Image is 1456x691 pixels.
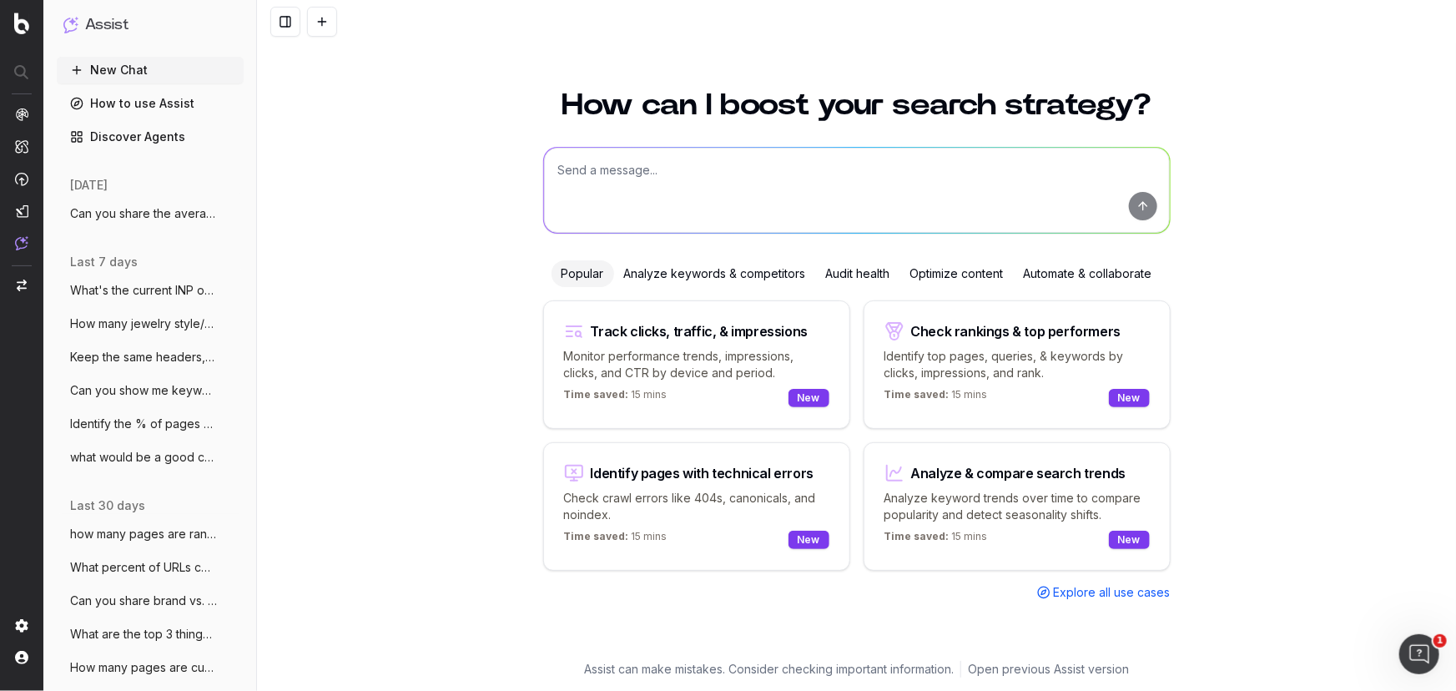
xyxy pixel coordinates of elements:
span: Can you share brand vs. non brand clicks [70,593,217,609]
h1: How can I boost your search strategy? [543,90,1171,120]
img: Switch project [17,280,27,291]
button: What are the top 3 things I can do to im [57,621,244,648]
img: Intelligence [15,139,28,154]
span: Can you share the average click and CTR [70,205,217,222]
p: 15 mins [884,388,988,408]
button: Can you share the average click and CTR [57,200,244,227]
button: what would be a good category name for a [57,444,244,471]
div: Audit health [816,260,900,287]
span: Time saved: [884,388,950,401]
a: Discover Agents [57,124,244,150]
a: Explore all use cases [1037,584,1171,601]
div: New [788,531,829,549]
img: Studio [15,204,28,218]
span: how many pages are ranking for the term [70,526,217,542]
span: last 7 days [70,254,138,270]
a: Open previous Assist version [968,661,1129,678]
div: Check rankings & top performers [911,325,1121,338]
span: 1 [1433,634,1447,648]
button: What percent of URLs containing "collect [57,554,244,581]
span: Can you show me keywords that have [PERSON_NAME] [70,382,217,399]
p: Check crawl errors like 404s, canonicals, and noindex. [564,490,829,523]
div: New [788,389,829,407]
img: Assist [63,17,78,33]
img: Analytics [15,108,28,121]
span: Time saved: [564,530,629,542]
button: Keep the same headers, but make the foll [57,344,244,371]
p: 15 mins [884,530,988,550]
p: 15 mins [564,530,668,550]
img: Assist [15,236,28,250]
img: Activation [15,172,28,186]
span: How many jewelry style/occasion queries [70,315,217,332]
span: What's the current INP of the site? [70,282,217,299]
button: How many pages are currently indexed on [57,654,244,681]
span: Identify the % of pages on site with les [70,416,217,432]
div: Analyze & compare search trends [911,467,1126,480]
img: Botify logo [14,13,29,34]
a: How to use Assist [57,90,244,117]
span: Keep the same headers, but make the foll [70,349,217,366]
img: My account [15,651,28,664]
span: last 30 days [70,497,145,514]
span: What percent of URLs containing "collect [70,559,217,576]
span: what would be a good category name for a [70,449,217,466]
button: Can you show me keywords that have [PERSON_NAME] [57,377,244,404]
p: 15 mins [564,388,668,408]
p: Analyze keyword trends over time to compare popularity and detect seasonality shifts. [884,490,1150,523]
button: How many jewelry style/occasion queries [57,310,244,337]
span: Time saved: [884,530,950,542]
div: Popular [552,260,614,287]
iframe: Intercom live chat [1399,634,1439,674]
p: Identify top pages, queries, & keywords by clicks, impressions, and rank. [884,348,1150,381]
span: Time saved: [564,388,629,401]
div: New [1109,531,1150,549]
div: Identify pages with technical errors [591,467,814,480]
button: New Chat [57,57,244,83]
p: Assist can make mistakes. Consider checking important information. [584,661,954,678]
span: What are the top 3 things I can do to im [70,626,217,643]
button: What's the current INP of the site? [57,277,244,304]
span: How many pages are currently indexed on [70,659,217,676]
button: Identify the % of pages on site with les [57,411,244,437]
div: Automate & collaborate [1014,260,1162,287]
p: Monitor performance trends, impressions, clicks, and CTR by device and period. [564,348,829,381]
div: Optimize content [900,260,1014,287]
div: New [1109,389,1150,407]
div: Analyze keywords & competitors [614,260,816,287]
img: Setting [15,619,28,633]
span: [DATE] [70,177,108,194]
button: how many pages are ranking for the term [57,521,244,547]
button: Can you share brand vs. non brand clicks [57,588,244,614]
div: Track clicks, traffic, & impressions [591,325,809,338]
span: Explore all use cases [1054,584,1171,601]
h1: Assist [85,13,128,37]
button: Assist [63,13,237,37]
